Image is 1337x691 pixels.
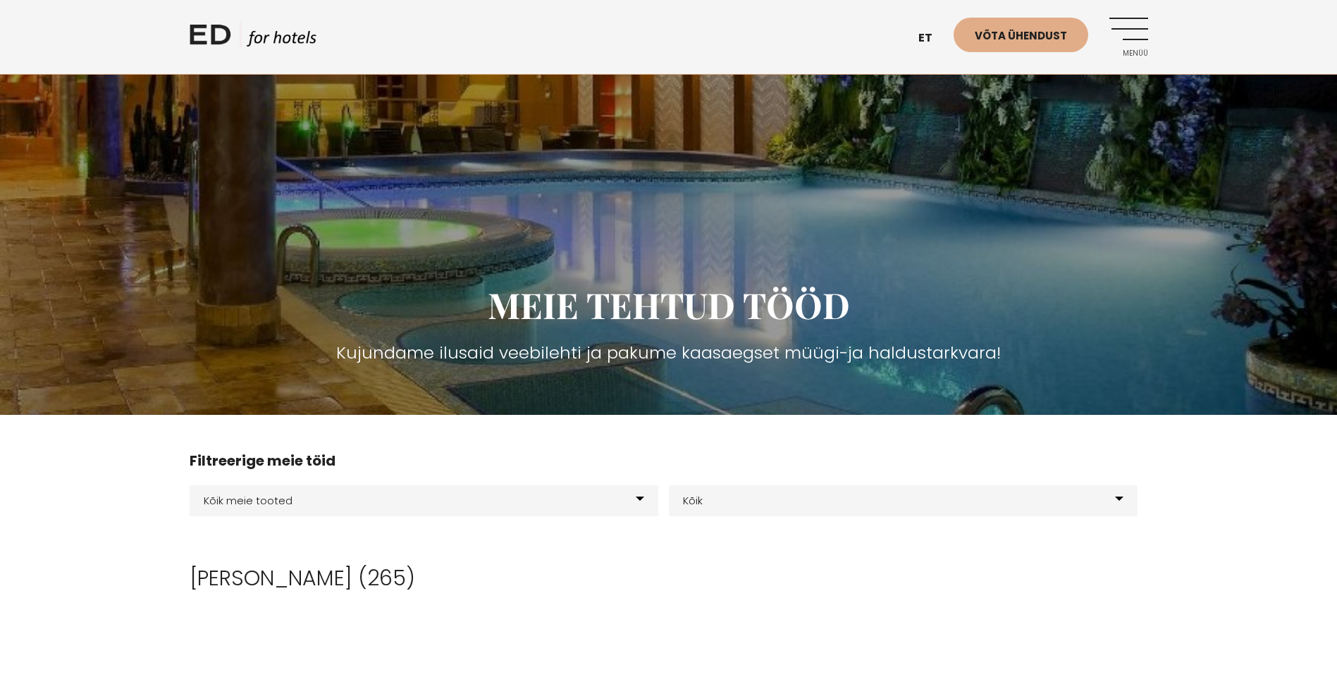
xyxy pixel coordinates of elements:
[488,281,850,328] span: MEIE TEHTUD TÖÖD
[190,450,1148,471] h4: Filtreerige meie töid
[190,340,1148,366] h3: Kujundame ilusaid veebilehti ja pakume kaasaegset müügi-ja haldustarkvara!
[911,21,954,56] a: et
[954,18,1088,52] a: Võta ühendust
[1109,49,1148,58] span: Menüü
[190,566,1148,591] h2: [PERSON_NAME] (265)
[190,21,316,56] a: ED HOTELS
[1109,18,1148,56] a: Menüü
